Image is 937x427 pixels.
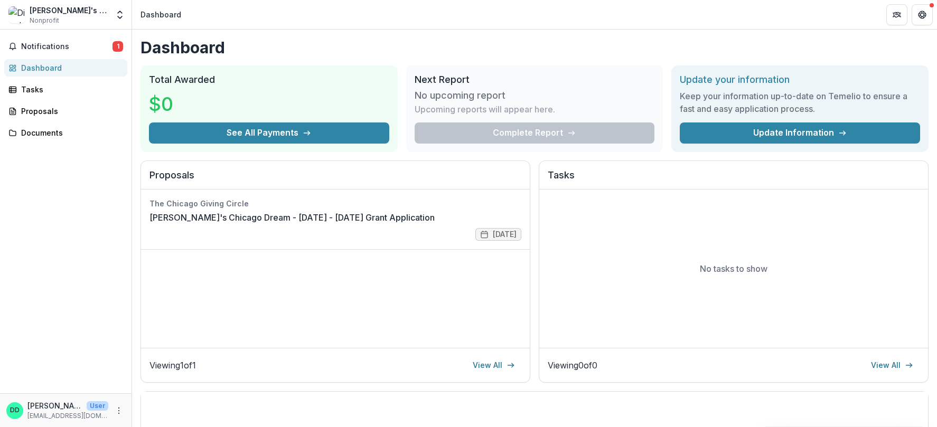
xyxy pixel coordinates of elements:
a: View All [865,357,920,374]
p: Viewing 1 of 1 [149,359,196,372]
a: [PERSON_NAME]'s Chicago Dream - [DATE] - [DATE] Grant Application [149,211,435,224]
div: Dashboard [140,9,181,20]
a: View All [466,357,521,374]
a: Documents [4,124,127,141]
span: Notifications [21,42,113,51]
p: User [87,401,108,411]
div: Documents [21,127,119,138]
button: See All Payments [149,122,389,144]
p: No tasks to show [700,262,767,275]
div: Dion Dawson [10,407,20,414]
h3: $0 [149,90,228,118]
button: Partners [886,4,907,25]
p: Upcoming reports will appear here. [415,103,555,116]
div: Tasks [21,84,119,95]
p: [PERSON_NAME] [27,400,82,411]
img: Dion's Chicago Dream [8,6,25,23]
button: Open entity switcher [113,4,127,25]
h3: Keep your information up-to-date on Temelio to ensure a fast and easy application process. [680,90,920,115]
a: Dashboard [4,59,127,77]
h2: Tasks [548,169,920,189]
h2: Total Awarded [149,74,389,86]
a: Proposals [4,102,127,120]
a: Tasks [4,81,127,98]
div: Proposals [21,106,119,117]
p: Viewing 0 of 0 [548,359,597,372]
button: Notifications1 [4,38,127,55]
h3: No upcoming report [415,90,505,101]
span: Nonprofit [30,16,59,25]
div: Dashboard [21,62,119,73]
h2: Proposals [149,169,521,189]
span: 1 [113,41,123,52]
h1: Dashboard [140,38,929,57]
p: [EMAIL_ADDRESS][DOMAIN_NAME] [27,411,108,421]
nav: breadcrumb [136,7,185,22]
h2: Update your information [680,74,920,86]
div: [PERSON_NAME]'s Chicago Dream [30,5,108,16]
button: More [113,404,125,417]
button: Get Help [912,4,933,25]
h2: Next Report [415,74,655,86]
a: Update Information [680,122,920,144]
